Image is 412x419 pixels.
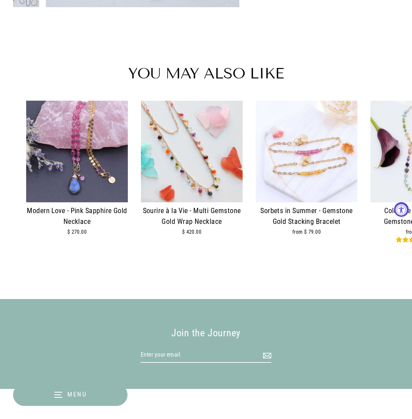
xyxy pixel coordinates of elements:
input: Enter your email [141,347,271,363]
img: Modern Love - Pink Sapphire Gold Necklace main image | Breathe Autumn Rain Artisan Jewelry [26,101,128,202]
a: Sorbets in Summer - Gemstone Gold Stacking Bracelet main image | Breathe Autumn Rain Artisan Jewe... [256,101,357,244]
a: Modern Love - Pink Sapphire Gold Necklace main image | Breathe Autumn Rain Artisan Jewelry Modern... [26,101,128,244]
h2: You may also like [13,66,399,81]
button: Accessibility Widget, click to open [394,202,409,217]
button: Menu [13,384,128,406]
div: Sourire à la Vie - Multi Gemstone Gold Wrap Necklace [141,206,243,227]
span: Menu [67,391,87,398]
img: Sourire à la Vie - Multi Gemstone Gold Wrap Necklace main image | Breathe Autumn Rain Artisan Jew... [141,101,243,202]
div: Sorbets in Summer - Gemstone Gold Stacking Bracelet [256,206,357,227]
span: from $ 79.00 [292,229,321,235]
a: Sourire à la Vie - Multi Gemstone Gold Wrap Necklace main image | Breathe Autumn Rain Artisan Jew... [141,101,243,244]
span: $ 420.00 [182,229,202,235]
div: Modern Love - Pink Sapphire Gold Necklace [26,206,128,227]
img: Sorbets in Summer - Gemstone Gold Stacking Bracelet main image | Breathe Autumn Rain Artisan Jewelry [256,101,357,202]
span: $ 270.00 [67,229,87,235]
div: Join the Journey [95,325,317,341]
